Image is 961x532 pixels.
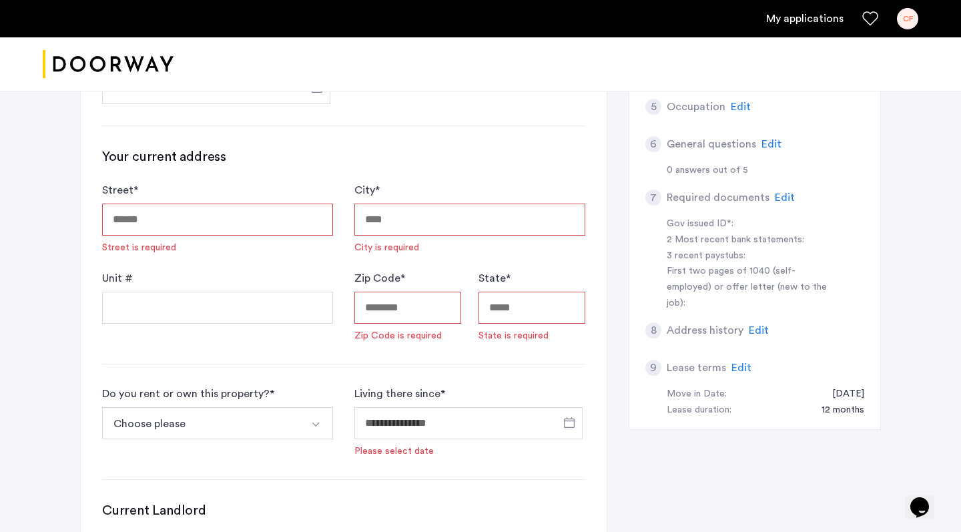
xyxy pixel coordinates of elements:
[667,232,835,248] div: 2 Most recent bank statements:
[478,270,511,286] label: State *
[478,329,585,342] span: State is required
[862,11,878,27] a: Favorites
[102,241,333,254] span: Street is required
[645,190,661,206] div: 7
[731,101,751,112] span: Edit
[667,190,769,206] h5: Required documents
[43,39,174,89] img: logo
[667,386,727,403] div: Move in Date:
[667,163,864,179] div: 0 answers out of 5
[561,415,577,431] button: Open calendar
[667,248,835,264] div: 3 recent paystubs:
[645,360,661,376] div: 9
[667,403,731,419] div: Lease duration:
[761,139,781,150] span: Edit
[731,362,751,373] span: Edit
[354,445,434,458] div: Please select date
[905,479,948,519] iframe: chat widget
[301,407,333,439] button: Select option
[808,403,864,419] div: 12 months
[667,99,725,115] h5: Occupation
[819,386,864,403] div: 09/01/2025
[310,419,321,430] img: arrow
[309,79,325,95] button: Open calendar
[667,216,835,232] div: Gov issued ID*:
[354,329,461,342] span: Zip Code is required
[897,8,918,29] div: CF
[645,322,661,338] div: 8
[354,241,585,254] span: City is required
[102,182,138,198] label: Street *
[354,270,405,286] label: Zip Code *
[667,360,726,376] h5: Lease terms
[667,136,756,152] h5: General questions
[645,136,661,152] div: 6
[645,99,661,115] div: 5
[766,11,844,27] a: My application
[775,192,795,203] span: Edit
[667,322,743,338] h5: Address history
[749,325,769,336] span: Edit
[354,386,445,402] label: Living there since *
[102,407,302,439] button: Select option
[102,386,274,402] div: Do you rent or own this property? *
[102,501,585,520] h3: Current Landlord
[667,264,835,312] div: First two pages of 1040 (self-employed) or offer letter (new to the job):
[354,182,380,198] label: City *
[102,148,585,166] h3: Your current address
[102,270,133,286] label: Unit #
[43,39,174,89] a: Cazamio logo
